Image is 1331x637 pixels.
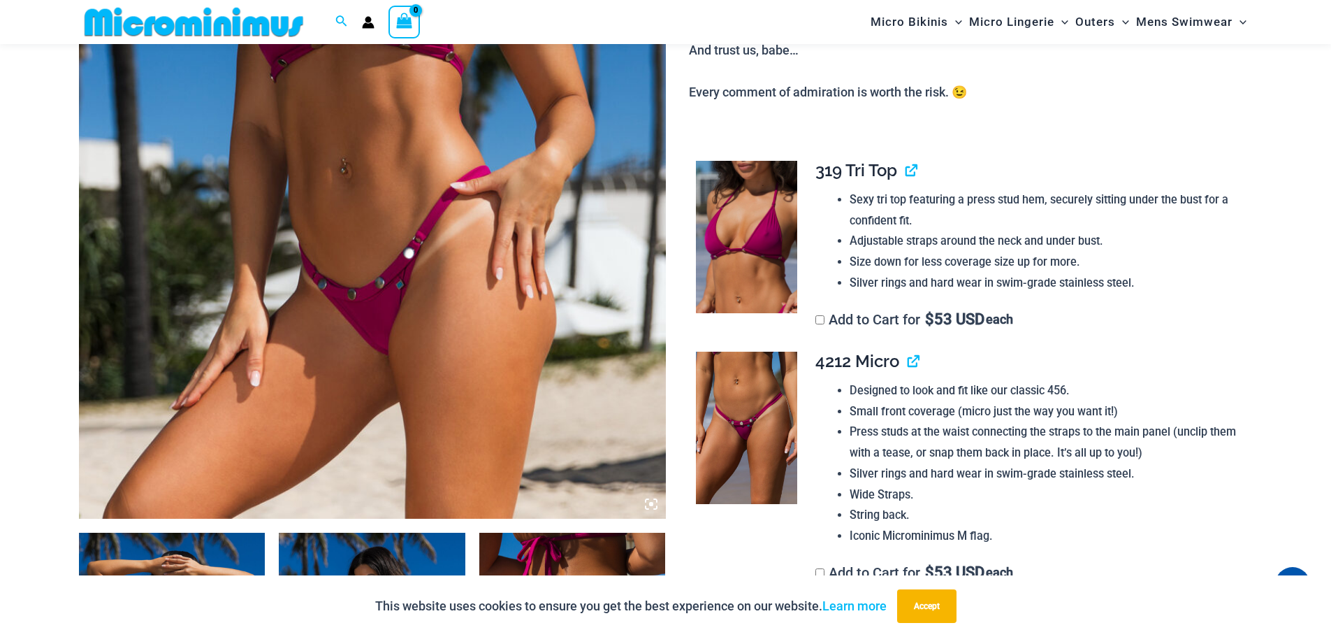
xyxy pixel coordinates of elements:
li: Size down for less coverage size up for more. [850,252,1241,273]
span: Menu Toggle [1232,4,1246,40]
span: Menu Toggle [1054,4,1068,40]
a: Account icon link [362,16,374,29]
input: Add to Cart for$53 USD each [815,568,824,578]
li: Designed to look and fit like our classic 456. [850,380,1241,401]
span: each [986,566,1013,580]
a: OutersMenu ToggleMenu Toggle [1072,4,1133,40]
li: Silver rings and hard wear in swim-grade stainless steel. [850,273,1241,294]
span: Mens Swimwear [1136,4,1232,40]
li: Iconic Microminimus M flag. [850,526,1241,547]
span: Menu Toggle [948,4,962,40]
li: Wide Straps. [850,485,1241,506]
li: Small front coverage (micro just the way you want it!) [850,401,1241,422]
li: Silver rings and hard wear in swim-grade stainless steel. [850,464,1241,485]
img: Tight Rope Pink 319 4212 Micro [696,352,797,504]
a: Micro BikinisMenu ToggleMenu Toggle [867,4,966,40]
span: $ [925,564,934,581]
a: Micro LingerieMenu ToggleMenu Toggle [966,4,1072,40]
span: 53 USD [925,313,984,327]
li: String back. [850,505,1241,526]
span: Micro Bikinis [871,4,948,40]
a: Mens SwimwearMenu ToggleMenu Toggle [1133,4,1250,40]
button: Accept [897,589,957,623]
a: View Shopping Cart, empty [388,6,421,38]
a: Search icon link [335,13,348,31]
img: MM SHOP LOGO FLAT [79,6,309,38]
nav: Site Navigation [865,2,1253,42]
span: 53 USD [925,566,984,580]
a: Learn more [822,599,887,613]
span: Menu Toggle [1115,4,1129,40]
span: 4212 Micro [815,351,899,371]
p: This website uses cookies to ensure you get the best experience on our website. [375,596,887,617]
label: Add to Cart for [815,311,1013,328]
li: Adjustable straps around the neck and under bust. [850,231,1241,252]
span: each [986,313,1013,327]
li: Press studs at the waist connecting the straps to the main panel (unclip them with a tease, or sn... [850,422,1241,463]
span: 319 Tri Top [815,160,897,180]
label: Add to Cart for [815,564,1013,581]
li: Sexy tri top featuring a press stud hem, securely sitting under the bust for a confident fit. [850,189,1241,231]
span: Micro Lingerie [969,4,1054,40]
img: Tight Rope Pink 319 Top [696,161,797,313]
span: Outers [1075,4,1115,40]
input: Add to Cart for$53 USD each [815,315,824,324]
span: $ [925,310,934,328]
